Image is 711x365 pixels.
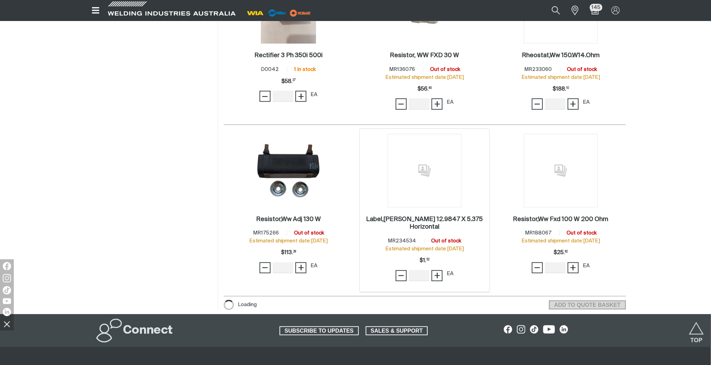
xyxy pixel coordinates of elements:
[689,322,704,337] button: Scroll to top
[281,246,296,260] span: $113.
[3,286,11,294] img: TikTok
[311,262,317,270] div: EA
[553,246,568,260] div: Price
[417,82,432,96] div: Price
[249,239,328,244] span: Estimated shipment date: [DATE]
[570,98,577,110] span: +
[522,52,600,59] h2: Rheostat,Ww 150.W14.Ohm
[521,239,600,244] span: Estimated shipment date: [DATE]
[3,262,11,270] img: Facebook
[388,239,416,244] span: MR234534
[238,300,257,310] span: Loading
[567,67,597,72] span: Out of stock
[262,262,268,274] span: −
[552,82,569,96] span: $188.
[261,67,279,72] span: D0042
[385,75,464,80] span: Estimated shipment date: [DATE]
[390,52,459,59] h2: Resistor, WW FXD 30 W
[544,3,568,18] button: Search products
[281,75,296,88] span: $58.
[525,231,551,236] span: MR188067
[254,52,323,60] a: Rectifier 3 Ph 350i 500i
[252,134,325,208] img: Resistor,Ww Adj 130 W
[288,8,313,18] img: miller
[513,216,608,223] a: Resistor,Ww Fxd 100 W 200 Ohm
[553,246,568,260] span: $25.
[294,67,316,72] span: 1 in stock
[398,98,405,110] span: −
[293,251,296,253] sup: 28
[524,67,552,72] span: MR233060
[311,91,317,99] div: EA
[522,52,600,60] a: Rheostat,Ww 150.W14.Ohm
[253,231,279,236] span: MR175266
[536,3,568,18] input: Product name or item number...
[363,216,486,231] a: Label,[PERSON_NAME] 12.9847 X 5.375 Horizontal
[430,67,460,72] span: Out of stock
[281,246,296,260] div: Price
[366,326,428,335] a: SALES & SUPPORT
[566,87,569,90] sup: 10
[123,323,173,338] h2: Connect
[254,52,323,59] h2: Rectifier 3 Ph 350i 500i
[388,134,461,208] img: No image for this product
[570,262,577,274] span: +
[280,326,359,335] a: SUBSCRIBE TO UPDATES
[513,216,608,222] h2: Resistor,Ww Fxd 100 W 200 Ohm
[390,52,459,60] a: Resistor, WW FXD 30 W
[434,270,440,282] span: +
[447,270,454,278] div: EA
[417,82,432,96] span: $56.
[281,75,296,88] div: Price
[294,231,324,236] span: Out of stock
[431,239,461,244] span: Out of stock
[293,79,296,82] sup: 27
[549,301,626,310] button: Add selected products to the shopping cart
[447,98,454,106] div: EA
[434,98,440,110] span: +
[549,299,626,310] section: Add to cart control
[366,216,483,230] h2: Label,[PERSON_NAME] 12.9847 X 5.375 Horizontal
[565,251,568,253] sup: 62
[534,98,541,110] span: −
[3,298,11,304] img: YouTube
[366,326,427,335] span: SALES & SUPPORT
[583,262,590,270] div: EA
[256,216,321,222] h2: Resistor,Ww Adj 130 W
[419,254,429,268] div: Price
[429,87,432,90] sup: 80
[521,75,600,80] span: Estimated shipment date: [DATE]
[3,274,11,282] img: Instagram
[567,231,597,236] span: Out of stock
[524,134,598,208] img: No image for this product
[550,301,625,310] span: ADD TO QUOTE BASKET
[1,318,13,330] img: hide socials
[426,259,429,261] sup: 52
[262,91,268,102] span: −
[288,10,313,15] a: miller
[552,82,569,96] div: Price
[398,270,405,282] span: −
[534,262,541,274] span: −
[256,216,321,223] a: Resistor,Ww Adj 130 W
[583,98,590,106] div: EA
[280,326,358,335] span: SUBSCRIBE TO UPDATES
[298,91,304,102] span: +
[389,67,415,72] span: MR136076
[419,254,429,268] span: $1.
[385,247,464,252] span: Estimated shipment date: [DATE]
[298,262,304,274] span: +
[3,308,11,316] img: LinkedIn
